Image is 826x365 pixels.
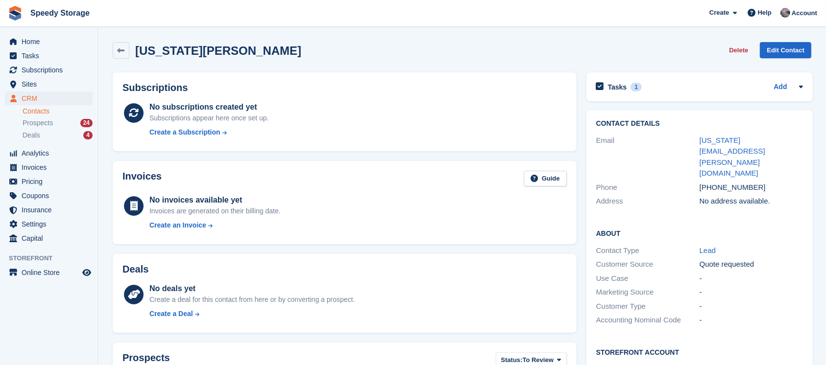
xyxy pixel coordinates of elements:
[758,8,772,18] span: Help
[23,131,40,140] span: Deals
[22,146,80,160] span: Analytics
[596,259,700,270] div: Customer Source
[149,127,220,137] div: Create a Subscription
[700,287,803,298] div: -
[149,220,206,230] div: Create an Invoice
[122,82,567,93] h2: Subscriptions
[725,42,752,58] button: Delete
[501,355,523,365] span: Status:
[596,315,700,326] div: Accounting Nominal Code
[596,135,700,179] div: Email
[122,264,148,275] h2: Deals
[22,175,80,188] span: Pricing
[700,259,803,270] div: Quote requested
[596,196,700,207] div: Address
[700,246,716,254] a: Lead
[5,231,93,245] a: menu
[9,253,97,263] span: Storefront
[596,287,700,298] div: Marketing Source
[5,203,93,217] a: menu
[700,136,765,178] a: [US_STATE][EMAIL_ADDRESS][PERSON_NAME][DOMAIN_NAME]
[22,266,80,279] span: Online Store
[5,91,93,105] a: menu
[596,182,700,193] div: Phone
[149,127,269,137] a: Create a Subscription
[22,217,80,231] span: Settings
[149,309,355,319] a: Create a Deal
[149,309,193,319] div: Create a Deal
[149,101,269,113] div: No subscriptions created yet
[26,5,94,21] a: Speedy Storage
[792,8,817,18] span: Account
[23,118,53,128] span: Prospects
[149,113,269,123] div: Subscriptions appear here once set up.
[22,231,80,245] span: Capital
[149,194,281,206] div: No invoices available yet
[596,228,803,238] h2: About
[608,83,627,91] h2: Tasks
[22,91,80,105] span: CRM
[8,6,23,21] img: stora-icon-8386f47178a22dfd0bd8f6a31ec36ba5ce8667c1dd55bd0f319d3a0aa187defe.svg
[5,175,93,188] a: menu
[700,182,803,193] div: [PHONE_NUMBER]
[23,130,93,140] a: Deals 4
[83,131,93,139] div: 4
[122,171,162,187] h2: Invoices
[5,77,93,91] a: menu
[5,35,93,48] a: menu
[700,301,803,312] div: -
[81,267,93,278] a: Preview store
[596,347,803,357] h2: Storefront Account
[596,273,700,284] div: Use Case
[22,77,80,91] span: Sites
[5,266,93,279] a: menu
[22,160,80,174] span: Invoices
[149,206,281,216] div: Invoices are generated on their billing date.
[5,49,93,63] a: menu
[709,8,729,18] span: Create
[23,107,93,116] a: Contacts
[523,355,554,365] span: To Review
[5,63,93,77] a: menu
[596,245,700,256] div: Contact Type
[22,189,80,203] span: Coupons
[5,217,93,231] a: menu
[23,118,93,128] a: Prospects 24
[5,146,93,160] a: menu
[596,301,700,312] div: Customer Type
[149,283,355,295] div: No deals yet
[631,83,642,91] div: 1
[596,120,803,128] h2: Contact Details
[700,315,803,326] div: -
[149,220,281,230] a: Create an Invoice
[149,295,355,305] div: Create a deal for this contact from here or by converting a prospect.
[5,160,93,174] a: menu
[22,203,80,217] span: Insurance
[524,171,567,187] a: Guide
[780,8,790,18] img: Dan Jackson
[700,273,803,284] div: -
[700,196,803,207] div: No address available.
[22,49,80,63] span: Tasks
[135,44,301,57] h2: [US_STATE][PERSON_NAME]
[774,82,787,93] a: Add
[22,63,80,77] span: Subscriptions
[760,42,811,58] a: Edit Contact
[22,35,80,48] span: Home
[5,189,93,203] a: menu
[80,119,93,127] div: 24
